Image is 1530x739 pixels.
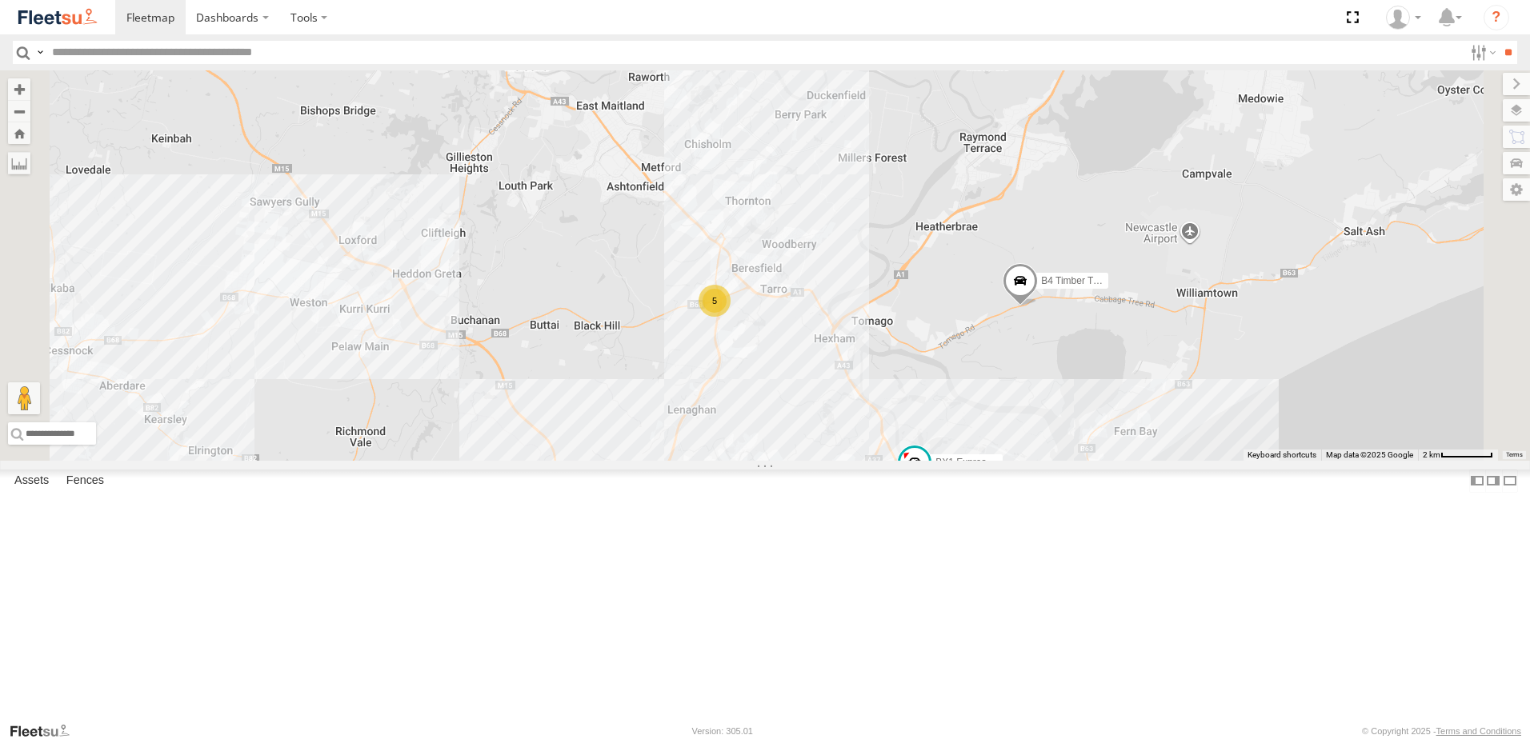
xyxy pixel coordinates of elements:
label: Map Settings [1503,178,1530,201]
button: Zoom out [8,100,30,122]
button: Zoom in [8,78,30,100]
button: Drag Pegman onto the map to open Street View [8,382,40,414]
label: Dock Summary Table to the Right [1485,469,1501,493]
div: © Copyright 2025 - [1362,726,1521,736]
a: Terms [1506,452,1523,458]
label: Search Filter Options [1464,41,1499,64]
i: ? [1484,5,1509,30]
div: Matt Curtis [1380,6,1427,30]
span: BX1 Express Ute [935,457,1008,469]
button: Keyboard shortcuts [1248,449,1316,461]
a: Terms and Conditions [1436,726,1521,736]
span: B4 Timber Truck [1041,276,1111,287]
a: Visit our Website [9,723,82,739]
button: Map Scale: 2 km per 62 pixels [1418,449,1498,461]
div: 5 [699,285,731,317]
span: Map data ©2025 Google [1326,450,1413,459]
label: Fences [58,469,112,492]
span: 2 km [1423,450,1440,459]
label: Assets [6,469,57,492]
div: Version: 305.01 [692,726,753,736]
label: Measure [8,152,30,174]
button: Zoom Home [8,122,30,144]
label: Search Query [34,41,46,64]
label: Dock Summary Table to the Left [1469,469,1485,493]
img: fleetsu-logo-horizontal.svg [16,6,99,28]
label: Hide Summary Table [1502,469,1518,493]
